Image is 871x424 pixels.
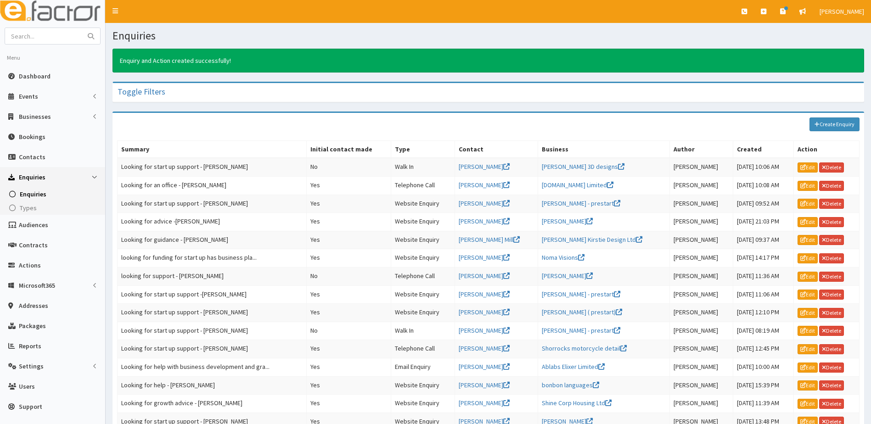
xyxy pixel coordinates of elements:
td: Website Enquiry [391,285,455,304]
td: [PERSON_NAME] [669,358,733,376]
td: Yes [307,285,391,304]
td: No [307,267,391,285]
td: Telephone Call [391,267,455,285]
td: [DATE] 12:45 PM [733,340,793,358]
td: [DATE] 15:39 PM [733,376,793,395]
span: Contracts [19,241,48,249]
td: Looking for start up support - [PERSON_NAME] [118,340,307,358]
a: Edit [798,162,818,173]
td: [PERSON_NAME] [669,231,733,249]
td: Walk In [391,158,455,176]
td: Yes [307,395,391,413]
td: Looking for start up support - [PERSON_NAME] [118,158,307,176]
th: Type [391,141,455,158]
span: Packages [19,322,46,330]
a: [PERSON_NAME] - prestart [542,199,620,207]
span: Contacts [19,153,45,161]
td: Yes [307,195,391,213]
a: Edit [798,217,818,227]
th: Author [669,141,733,158]
a: Delete [819,308,844,318]
span: Users [19,382,35,391]
td: Telephone Call [391,340,455,358]
a: Edit [798,272,818,282]
a: [PERSON_NAME] Mill [459,235,520,244]
a: Enquiries [2,187,105,201]
a: Create Enquiry [809,117,860,131]
a: Delete [819,363,844,373]
a: [PERSON_NAME] Kirstie Design Ltd [542,235,642,244]
td: Yes [307,376,391,395]
a: [PERSON_NAME] [459,381,510,389]
td: [DATE] 11:39 AM [733,395,793,413]
a: Delete [819,290,844,300]
a: [PERSON_NAME] [459,399,510,407]
span: Audiences [19,221,48,229]
span: Businesses [19,112,51,121]
a: Edit [798,235,818,245]
td: [DATE] 14:17 PM [733,249,793,268]
td: [PERSON_NAME] [669,322,733,340]
td: Website Enquiry [391,213,455,231]
td: [DATE] 09:52 AM [733,195,793,213]
td: [DATE] 10:06 AM [733,158,793,176]
span: Enquiries [19,173,45,181]
td: [DATE] 10:08 AM [733,176,793,195]
td: [PERSON_NAME] [669,340,733,358]
td: Website Enquiry [391,249,455,268]
a: Edit [798,399,818,409]
td: Looking for help with business development and gra... [118,358,307,376]
a: Ablabs Elixer Limited [542,363,605,371]
a: Shorrocks motorcycle detail [542,344,627,352]
h1: Enquiries [112,30,864,42]
a: Edit [798,290,818,300]
td: [PERSON_NAME] [669,304,733,322]
a: Delete [819,326,844,336]
a: [PERSON_NAME] [459,162,510,171]
td: looking for funding for start up has business pla... [118,249,307,268]
span: Addresses [19,301,48,310]
a: [PERSON_NAME] [459,363,510,371]
td: Yes [307,231,391,249]
td: No [307,158,391,176]
td: [PERSON_NAME] [669,213,733,231]
td: [DATE] 12:10 PM [733,304,793,322]
span: Events [19,92,38,100]
td: Yes [307,304,391,322]
a: [PERSON_NAME] 3D designs [542,162,624,171]
td: Walk In [391,322,455,340]
td: [DATE] 11:36 AM [733,267,793,285]
a: Delete [819,181,844,191]
td: Yes [307,213,391,231]
td: Looking for guidance - [PERSON_NAME] [118,231,307,249]
a: Edit [798,181,818,191]
a: [PERSON_NAME] [542,217,593,225]
th: Created [733,141,793,158]
td: Looking for an office - [PERSON_NAME] [118,176,307,195]
a: Types [2,201,105,215]
td: Telephone Call [391,176,455,195]
a: [PERSON_NAME] [459,217,510,225]
th: Business [538,141,669,158]
a: [PERSON_NAME] [459,326,510,335]
th: Action [793,141,859,158]
span: Types [20,204,37,212]
td: [PERSON_NAME] [669,395,733,413]
td: Looking for start up support - [PERSON_NAME] [118,304,307,322]
td: [PERSON_NAME] [669,158,733,176]
a: Delete [819,253,844,263]
a: Noma Visions [542,253,584,262]
span: Bookings [19,133,45,141]
a: bonbon languages [542,381,599,389]
a: Edit [798,380,818,391]
a: [PERSON_NAME] [459,290,510,298]
td: [DATE] 08:19 AM [733,322,793,340]
a: [PERSON_NAME] [459,199,510,207]
td: Looking for help - [PERSON_NAME] [118,376,307,395]
td: Looking for start up support -[PERSON_NAME] [118,285,307,304]
a: Edit [798,344,818,354]
a: Edit [798,253,818,263]
td: Yes [307,340,391,358]
a: [PERSON_NAME] [542,272,593,280]
span: Actions [19,261,41,269]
